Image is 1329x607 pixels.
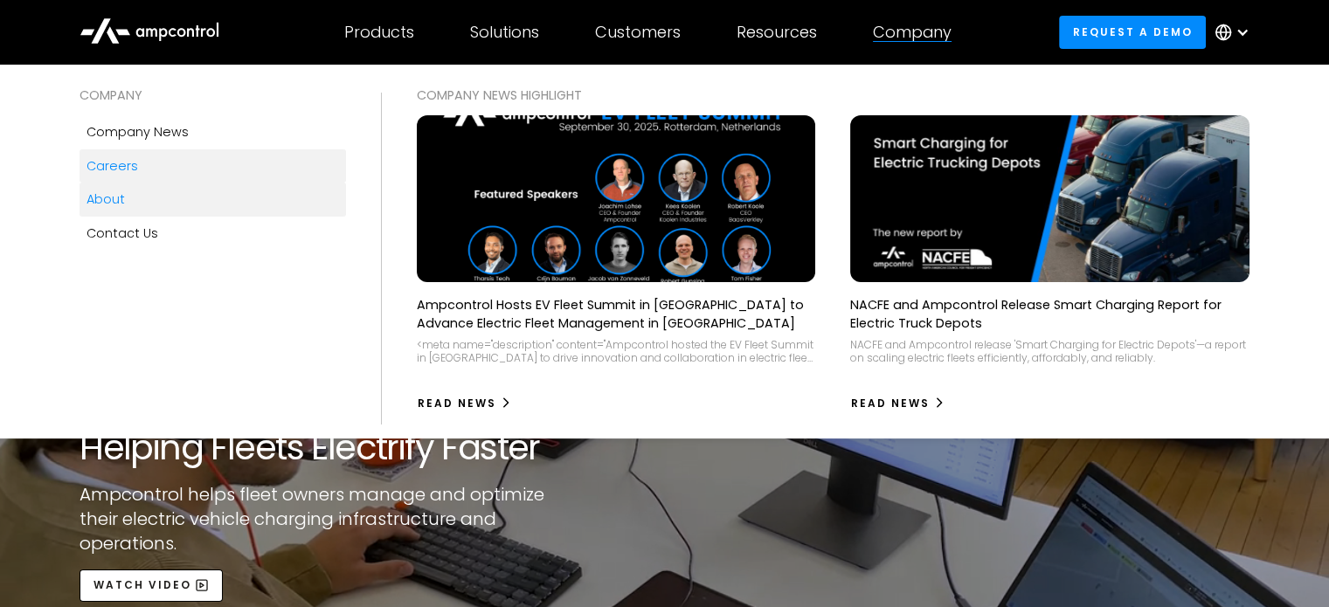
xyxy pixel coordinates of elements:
div: COMPANY NEWS Highlight [417,86,1249,105]
a: Company news [80,115,346,148]
div: Solutions [470,23,539,42]
div: Company [873,23,952,42]
div: Resources [737,23,817,42]
p: NACFE and Ampcontrol Release Smart Charging Report for Electric Truck Depots [850,296,1249,331]
div: Products [344,23,414,42]
a: Request a demo [1059,16,1206,48]
div: Customers [595,23,681,42]
div: COMPANY [80,86,346,105]
div: NACFE and Ampcontrol release 'Smart Charging for Electric Depots'—a report on scaling electric fl... [850,338,1249,365]
a: About [80,183,346,216]
div: About [87,190,125,209]
a: Read News [417,390,512,417]
div: Read News [418,396,496,411]
div: Company news [87,122,189,141]
a: Read News [850,390,945,417]
div: Careers [87,156,138,176]
p: Ampcontrol Hosts EV Fleet Summit in [GEOGRAPHIC_DATA] to Advance Electric Fleet Management in [GE... [417,296,815,331]
div: Read News [851,396,930,411]
div: Contact Us [87,224,158,243]
a: Contact Us [80,217,346,250]
a: Careers [80,149,346,183]
div: <meta name="description" content="Ampcontrol hosted the EV Fleet Summit in [GEOGRAPHIC_DATA] to d... [417,338,815,365]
